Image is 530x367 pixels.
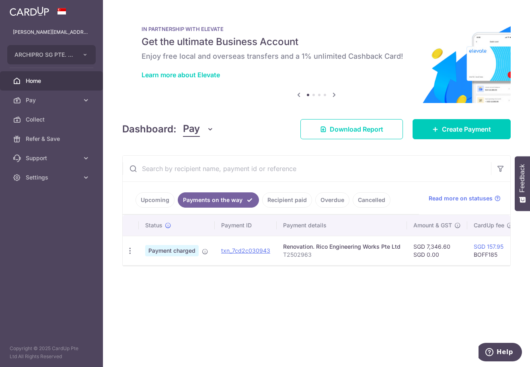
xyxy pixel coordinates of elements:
[178,192,259,208] a: Payments on the way
[413,221,452,229] span: Amount & GST
[467,236,520,265] td: BOFF185
[315,192,349,208] a: Overdue
[122,13,511,103] img: Renovation banner
[479,343,522,363] iframe: Opens a widget where you can find more information
[429,194,501,202] a: Read more on statuses
[429,194,493,202] span: Read more on statuses
[7,45,96,64] button: ARCHIPRO SG PTE. LTD.
[26,77,79,85] span: Home
[283,243,401,251] div: Renovation. Rico Engineering Works Pte Ltd
[123,156,491,181] input: Search by recipient name, payment id or reference
[474,221,504,229] span: CardUp fee
[26,96,79,104] span: Pay
[300,119,403,139] a: Download Report
[215,215,277,236] th: Payment ID
[10,6,49,16] img: CardUp
[142,35,491,48] h5: Get the ultimate Business Account
[262,192,312,208] a: Recipient paid
[283,251,401,259] p: T2502963
[519,164,526,192] span: Feedback
[142,26,491,32] p: IN PARTNERSHIP WITH ELEVATE
[14,51,74,59] span: ARCHIPRO SG PTE. LTD.
[183,122,214,137] button: Pay
[13,28,90,36] p: [PERSON_NAME][EMAIL_ADDRESS][DOMAIN_NAME]
[26,173,79,181] span: Settings
[277,215,407,236] th: Payment details
[413,119,511,139] a: Create Payment
[474,243,503,250] a: SGD 157.95
[26,135,79,143] span: Refer & Save
[515,156,530,211] button: Feedback - Show survey
[136,192,175,208] a: Upcoming
[221,247,270,254] a: txn_7cd2c030943
[330,124,383,134] span: Download Report
[26,115,79,124] span: Collect
[183,122,200,137] span: Pay
[122,122,177,136] h4: Dashboard:
[142,71,220,79] a: Learn more about Elevate
[353,192,390,208] a: Cancelled
[142,52,491,61] h6: Enjoy free local and overseas transfers and a 1% unlimited Cashback Card!
[442,124,491,134] span: Create Payment
[145,245,199,256] span: Payment charged
[145,221,162,229] span: Status
[407,236,467,265] td: SGD 7,346.60 SGD 0.00
[26,154,79,162] span: Support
